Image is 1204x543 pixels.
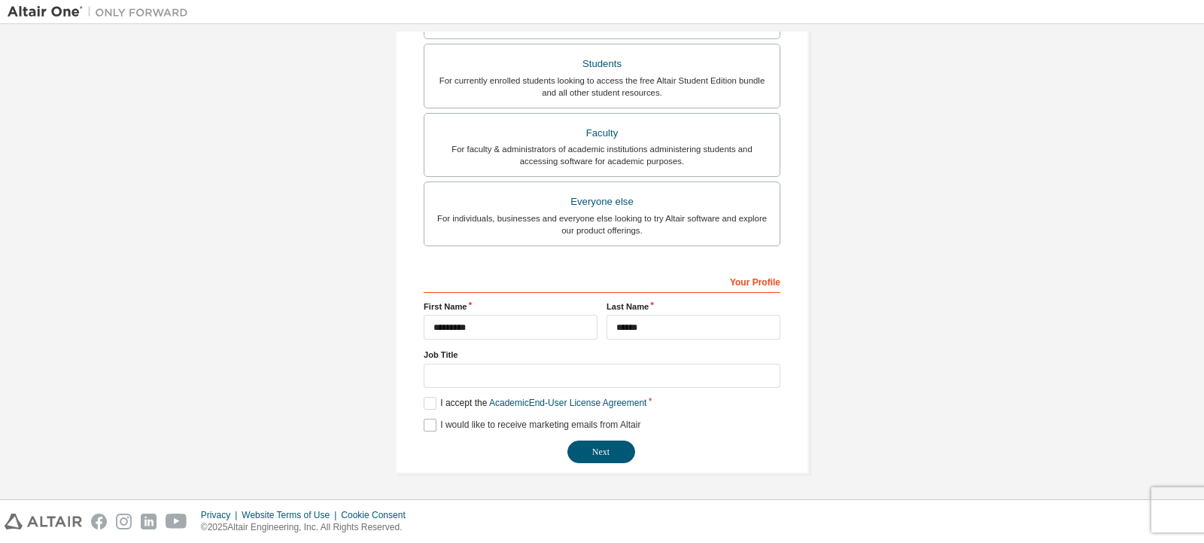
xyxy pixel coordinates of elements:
div: For faculty & administrators of academic institutions administering students and accessing softwa... [433,143,771,167]
img: instagram.svg [116,514,132,529]
label: First Name [424,300,597,313]
button: Next [567,441,635,463]
div: Faculty [433,123,771,144]
div: Everyone else [433,191,771,212]
img: Altair One [8,5,196,20]
img: youtube.svg [166,514,187,529]
div: Privacy [201,509,242,521]
img: facebook.svg [91,514,107,529]
p: © 2025 Altair Engineering, Inc. All Rights Reserved. [201,521,415,534]
div: For currently enrolled students looking to access the free Altair Student Edition bundle and all ... [433,75,771,99]
img: altair_logo.svg [5,514,82,529]
a: Academic End-User License Agreement [489,398,646,408]
div: For individuals, businesses and everyone else looking to try Altair software and explore our prod... [433,212,771,236]
div: Your Profile [424,269,780,293]
div: Website Terms of Use [242,509,341,521]
img: linkedin.svg [141,514,157,529]
label: Job Title [424,349,780,361]
div: Cookie Consent [341,509,414,521]
label: I would like to receive marketing emails from Altair [424,419,640,432]
div: Students [433,53,771,75]
label: I accept the [424,397,646,410]
label: Last Name [607,300,780,313]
